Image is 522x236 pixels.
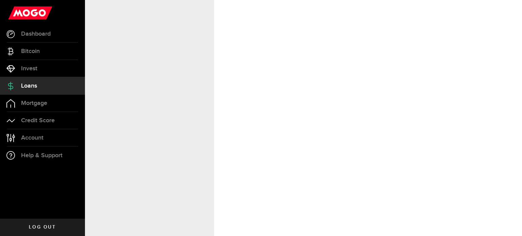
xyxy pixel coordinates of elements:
span: Credit Score [21,117,55,124]
span: Bitcoin [21,48,40,54]
span: Loans [21,83,37,89]
span: Invest [21,66,37,72]
span: Help & Support [21,152,63,159]
span: Dashboard [21,31,51,37]
button: Open LiveChat chat widget [5,3,26,23]
span: Account [21,135,43,141]
span: Mortgage [21,100,47,106]
span: Log out [29,225,56,230]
